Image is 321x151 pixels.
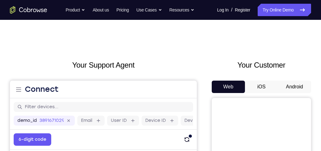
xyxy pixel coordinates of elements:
[116,4,129,16] a: Pricing
[231,6,232,14] span: /
[174,37,203,43] label: Device name
[235,4,250,16] a: Register
[171,53,183,65] button: Refresh
[170,4,195,16] button: Resources
[4,53,41,65] button: 6-digit code
[178,53,183,58] div: New devices found.
[10,60,197,71] h2: Your Support Agent
[245,81,278,93] button: iOS
[28,79,121,84] span: No devices found that match your filters.
[15,23,179,29] input: Filter devices...
[93,4,109,16] a: About us
[66,4,85,16] button: Product
[71,37,82,43] label: Email
[136,4,162,16] button: Use Cases
[10,6,47,14] a: Go to the home page
[101,37,117,43] label: User ID
[217,4,228,16] a: Log In
[135,37,156,43] label: Device ID
[258,4,311,16] a: Try Online Demo
[278,81,311,93] button: Android
[7,37,27,43] label: demo_id
[15,4,49,14] h1: Connect
[212,81,245,93] button: Web
[123,75,159,88] button: Clear filters
[212,60,311,71] h2: Your Customer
